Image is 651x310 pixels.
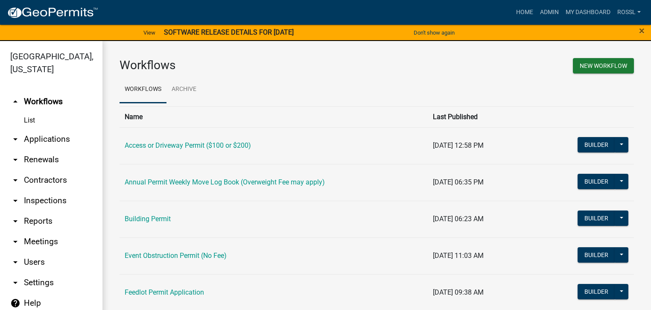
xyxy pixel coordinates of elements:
i: arrow_drop_down [10,155,20,165]
span: [DATE] 11:03 AM [433,252,484,260]
a: Building Permit [125,215,171,223]
a: Access or Driveway Permit ($100 or $200) [125,141,251,149]
span: [DATE] 06:23 AM [433,215,484,223]
button: New Workflow [573,58,634,73]
i: arrow_drop_down [10,216,20,226]
button: Builder [578,174,615,189]
a: Annual Permit Weekly Move Log Book (Overweight Fee may apply) [125,178,325,186]
span: × [639,25,645,37]
button: Builder [578,137,615,152]
a: Archive [166,76,201,103]
a: My Dashboard [562,4,614,20]
a: View [140,26,159,40]
button: Close [639,26,645,36]
a: Event Obstruction Permit (No Fee) [125,252,227,260]
button: Builder [578,211,615,226]
span: [DATE] 09:38 AM [433,288,484,296]
i: arrow_drop_down [10,257,20,267]
i: arrow_drop_down [10,134,20,144]
th: Name [120,106,428,127]
i: help [10,298,20,308]
button: Builder [578,284,615,299]
button: Don't show again [410,26,458,40]
i: arrow_drop_down [10,278,20,288]
i: arrow_drop_up [10,97,20,107]
span: [DATE] 12:58 PM [433,141,484,149]
th: Last Published [428,106,560,127]
a: Workflows [120,76,166,103]
a: RossL [614,4,644,20]
strong: SOFTWARE RELEASE DETAILS FOR [DATE] [164,28,294,36]
span: [DATE] 06:35 PM [433,178,484,186]
h3: Workflows [120,58,371,73]
a: Admin [537,4,562,20]
i: arrow_drop_down [10,237,20,247]
a: Feedlot Permit Application [125,288,204,296]
i: arrow_drop_down [10,175,20,185]
button: Builder [578,247,615,263]
i: arrow_drop_down [10,196,20,206]
a: Home [513,4,537,20]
